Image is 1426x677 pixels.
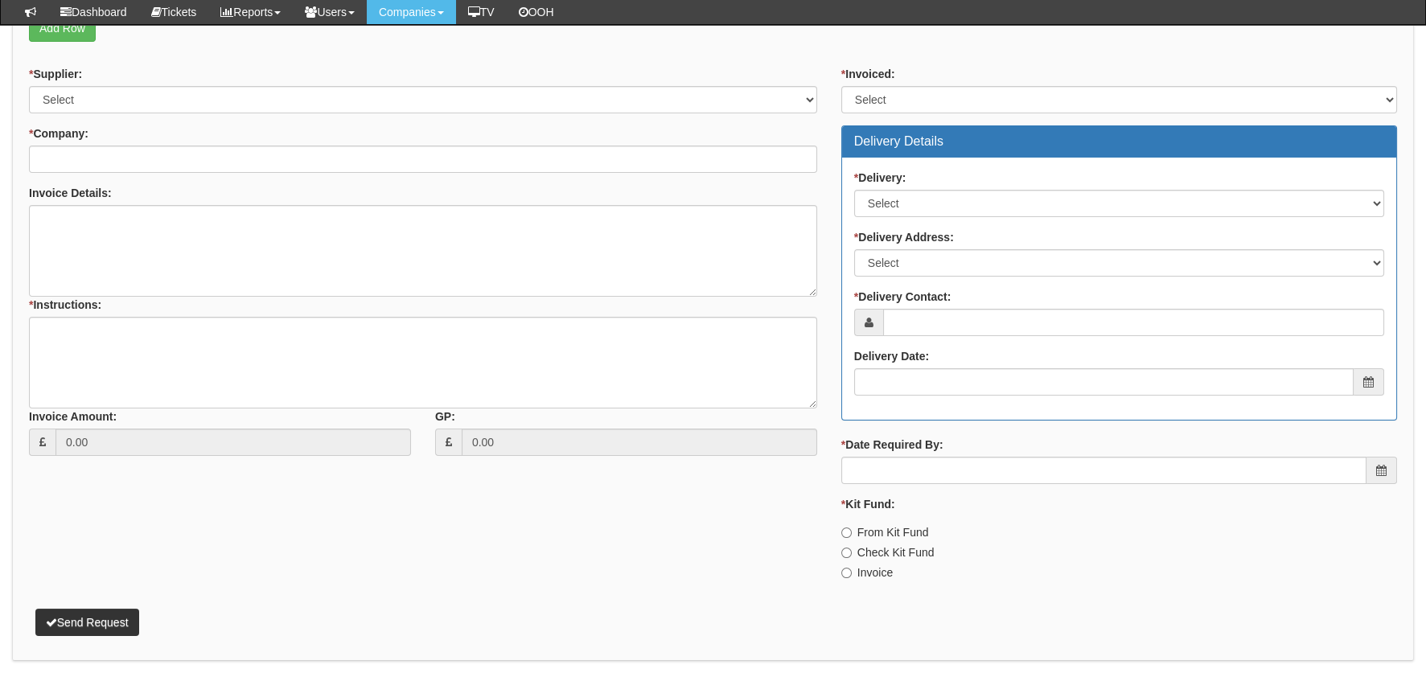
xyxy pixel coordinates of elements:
[29,185,112,201] label: Invoice Details:
[841,66,895,82] label: Invoiced:
[841,527,852,538] input: From Kit Fund
[841,548,852,558] input: Check Kit Fund
[854,170,906,186] label: Delivery:
[841,524,929,540] label: From Kit Fund
[854,229,954,245] label: Delivery Address:
[29,66,82,82] label: Supplier:
[35,609,139,636] button: Send Request
[29,125,88,142] label: Company:
[841,496,895,512] label: Kit Fund:
[841,544,935,560] label: Check Kit Fund
[29,408,117,425] label: Invoice Amount:
[841,437,943,453] label: Date Required By:
[29,14,96,42] a: Add Row
[854,134,1384,149] h3: Delivery Details
[435,408,455,425] label: GP:
[854,289,951,305] label: Delivery Contact:
[841,568,852,578] input: Invoice
[841,564,893,581] label: Invoice
[854,348,929,364] label: Delivery Date:
[29,297,101,313] label: Instructions:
